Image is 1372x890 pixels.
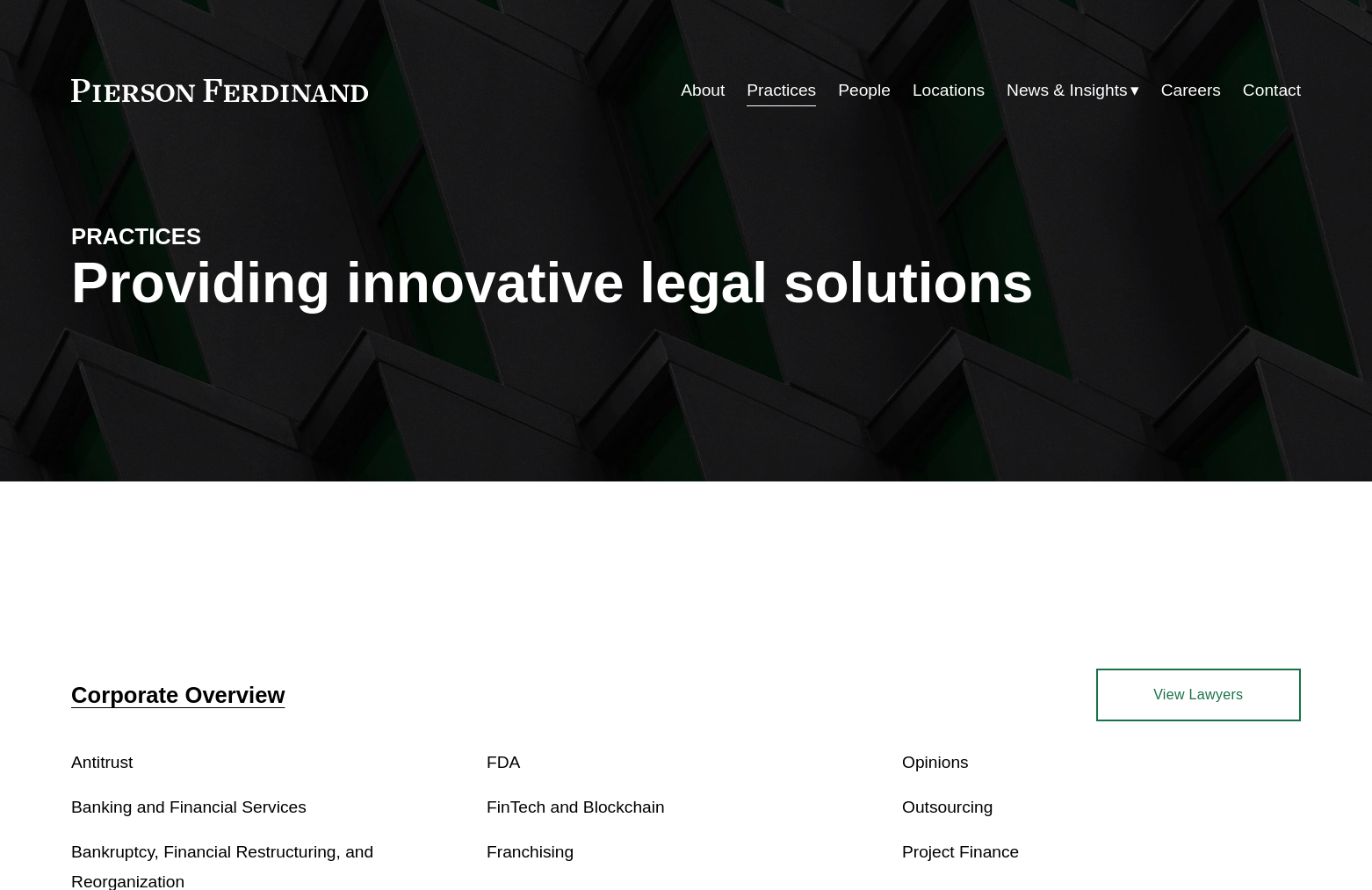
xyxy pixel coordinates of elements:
a: folder dropdown [1007,74,1139,107]
a: Antitrust [71,753,133,771]
a: FinTech and Blockchain [487,798,665,816]
a: Opinions [902,753,969,771]
a: Project Finance [902,843,1019,861]
a: FDA [487,753,520,771]
a: Locations [913,74,985,107]
a: Outsourcing [902,798,993,816]
span: News & Insights [1007,76,1128,106]
a: About [681,74,725,107]
a: People [838,74,891,107]
h1: Providing innovative legal solutions [71,251,1301,315]
a: Practices [747,74,816,107]
a: Corporate Overview [71,683,285,707]
a: Banking and Financial Services [71,798,307,816]
a: Careers [1161,74,1221,107]
a: Contact [1243,74,1301,107]
a: View Lawyers [1096,669,1301,721]
h4: PRACTICES [71,222,379,250]
a: Franchising [487,843,574,861]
